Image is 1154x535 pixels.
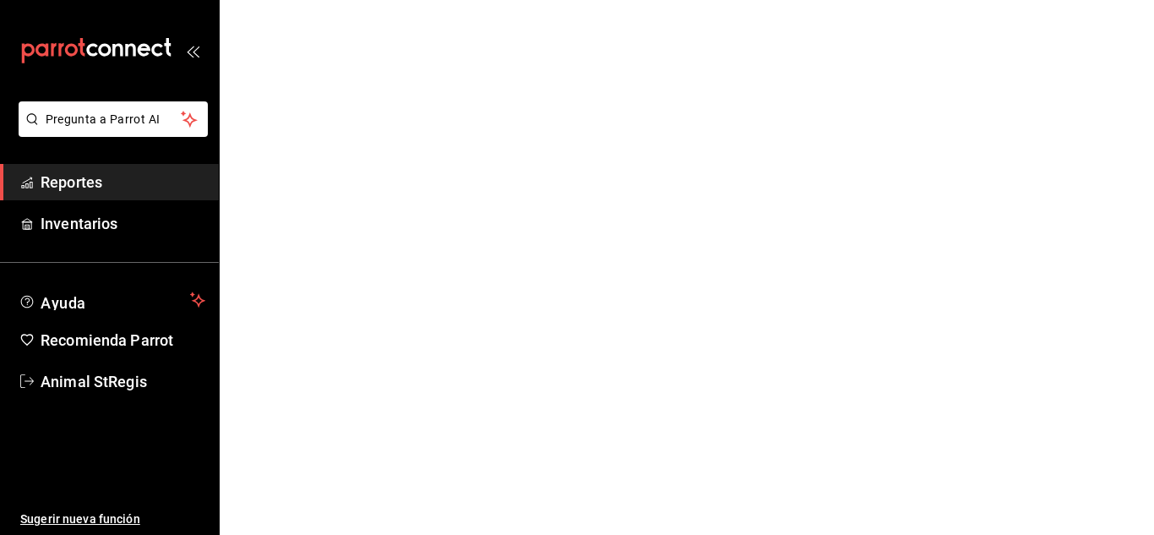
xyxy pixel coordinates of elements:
span: Recomienda Parrot [41,329,205,352]
button: open_drawer_menu [186,44,199,57]
span: Reportes [41,171,205,194]
span: Pregunta a Parrot AI [46,111,182,128]
a: Pregunta a Parrot AI [12,123,208,140]
span: Ayuda [41,290,183,310]
span: Animal StRegis [41,370,205,393]
span: Inventarios [41,212,205,235]
span: Sugerir nueva función [20,510,205,528]
button: Pregunta a Parrot AI [19,101,208,137]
